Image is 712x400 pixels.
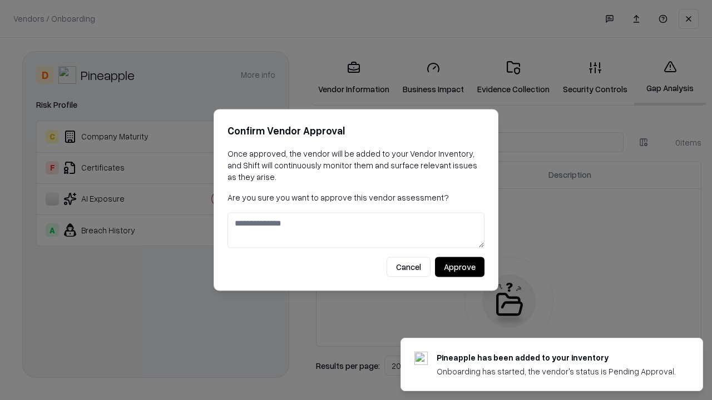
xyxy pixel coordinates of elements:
button: Approve [435,257,484,277]
p: Are you sure you want to approve this vendor assessment? [228,192,484,203]
button: Cancel [387,257,431,277]
p: Once approved, the vendor will be added to your Vendor Inventory, and Shift will continuously mon... [228,148,484,183]
h2: Confirm Vendor Approval [228,123,484,139]
div: Onboarding has started, the vendor's status is Pending Approval. [437,366,676,377]
img: pineappleenergy.com [414,352,428,365]
div: Pineapple has been added to your inventory [437,352,676,363]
